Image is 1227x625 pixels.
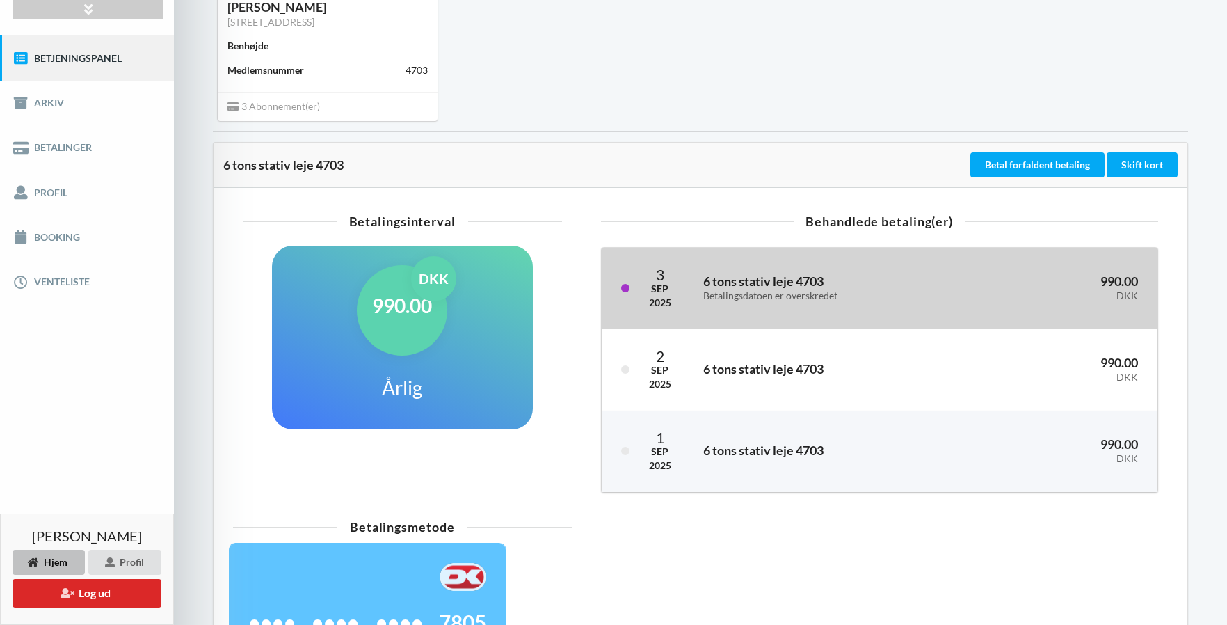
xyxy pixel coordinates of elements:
[88,550,161,575] div: Profil
[649,296,671,310] div: 2025
[227,39,268,53] div: Benhøjde
[227,16,314,28] a: [STREET_ADDRESS]
[372,293,432,318] h1: 990.00
[649,459,671,473] div: 2025
[970,152,1105,177] button: Betal forfaldent betaling
[972,372,1138,383] div: DKK
[382,375,422,400] h1: Årlig
[406,63,428,77] div: 4703
[649,445,671,459] div: Sep
[649,363,671,377] div: Sep
[649,430,671,445] div: 1
[223,158,968,172] div: 6 tons stativ leje 4703
[1100,355,1138,370] span: 990.00
[649,267,671,282] div: 3
[32,529,142,543] span: [PERSON_NAME]
[13,550,85,575] div: Hjem
[1100,274,1138,289] span: 990.00
[1107,152,1178,177] div: Skift kort
[227,100,320,112] span: 3 Abonnement(er)
[227,63,304,77] div: Medlemsnummer
[411,256,456,301] div: DKK
[13,579,161,608] button: Log ud
[649,377,671,391] div: 2025
[979,290,1138,302] div: DKK
[972,453,1138,465] div: DKK
[1100,436,1138,452] span: 990.00
[703,361,952,377] h3: 6 tons stativ leje 4703
[703,443,952,459] h3: 6 tons stativ leje 4703
[233,521,572,533] div: Betalingsmetode
[649,282,671,296] div: Sep
[703,290,959,302] div: Betalingsdatoen er overskredet
[703,274,959,301] h3: 6 tons stativ leje 4703
[440,563,486,591] img: F+AAQC4Rur0ZFP9BwAAAABJRU5ErkJggg==
[601,215,1159,228] div: Behandlede betaling(er)
[243,215,562,228] div: Betalingsinterval
[649,349,671,363] div: 2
